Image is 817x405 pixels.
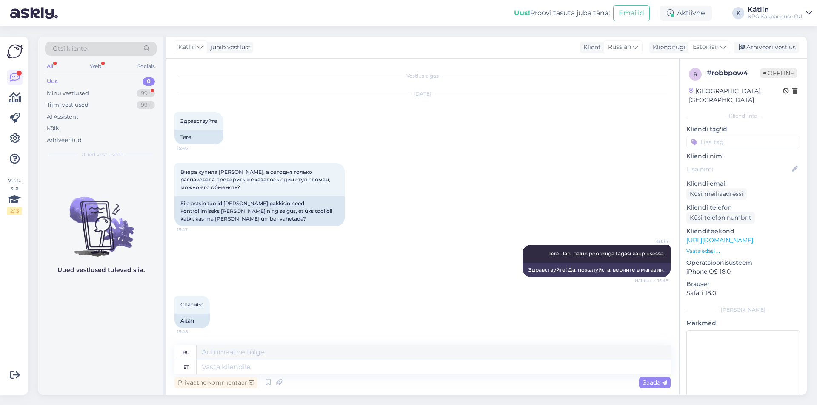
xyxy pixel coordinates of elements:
div: Здравствуйте! Да, пожалуйста, верните в магазин. [523,263,671,277]
span: Спасибо [180,301,204,308]
div: Klienditugi [649,43,686,52]
p: Kliendi nimi [686,152,800,161]
div: juhib vestlust [207,43,251,52]
p: Märkmed [686,319,800,328]
div: et [183,360,189,374]
span: Russian [608,42,631,52]
div: Tere [174,130,223,144]
a: KätlinKPG Kaubanduse OÜ [748,6,812,20]
span: 15:47 [177,227,209,233]
p: Brauser [686,280,800,289]
p: Kliendi email [686,179,800,188]
img: No chats [38,181,163,258]
span: Здравствуйте [180,118,217,124]
div: Web [88,61,103,72]
span: 15:48 [177,329,209,335]
span: r [694,71,697,77]
div: Proovi tasuta juba täna: [514,8,610,18]
div: Eile ostsin toolid [PERSON_NAME] pakkisin need kontrollimiseks [PERSON_NAME] ning selgus, et üks ... [174,196,345,226]
div: Arhiveeri vestlus [734,42,799,53]
p: iPhone OS 18.0 [686,267,800,276]
div: 0 [143,77,155,86]
p: Kliendi telefon [686,203,800,212]
div: AI Assistent [47,113,78,121]
div: Kõik [47,124,59,133]
div: Küsi telefoninumbrit [686,212,755,224]
div: Arhiveeritud [47,136,82,144]
div: Aitäh [174,314,210,328]
span: Kätlin [636,238,668,244]
div: Minu vestlused [47,89,89,98]
div: # robbpow4 [707,68,760,78]
span: Kätlin [178,42,196,52]
a: [URL][DOMAIN_NAME] [686,236,753,244]
span: Вчера купила [PERSON_NAME], а сегодня только распаковала проверить и оказалось один стул сломан, ... [180,169,331,190]
p: Kliendi tag'id [686,125,800,134]
span: Tere! Jah, palun pöörduga tagasi kauplusesse. [548,250,665,257]
span: Estonian [693,42,719,52]
p: Safari 18.0 [686,289,800,297]
div: Privaatne kommentaar [174,377,257,388]
div: [GEOGRAPHIC_DATA], [GEOGRAPHIC_DATA] [689,87,783,105]
p: Klienditeekond [686,227,800,236]
p: Vaata edasi ... [686,247,800,255]
div: Uus [47,77,58,86]
div: Kätlin [748,6,803,13]
div: Socials [136,61,157,72]
input: Lisa tag [686,136,800,148]
div: [PERSON_NAME] [686,306,800,314]
div: Tiimi vestlused [47,101,89,109]
div: K [732,7,744,19]
span: Offline [760,68,797,78]
div: All [45,61,55,72]
div: ru [183,345,190,360]
img: Askly Logo [7,43,23,59]
p: Uued vestlused tulevad siia. [57,266,145,275]
div: Vaata siia [7,177,22,215]
div: Aktiivne [660,6,712,21]
div: Küsi meiliaadressi [686,188,747,200]
div: KPG Kaubanduse OÜ [748,13,803,20]
span: Otsi kliente [53,44,87,53]
input: Lisa nimi [687,164,790,174]
span: Uued vestlused [81,151,121,159]
div: Klient [580,43,601,52]
div: Vestlus algas [174,72,671,80]
div: 99+ [137,101,155,109]
p: Operatsioonisüsteem [686,258,800,267]
b: Uus! [514,9,530,17]
button: Emailid [613,5,650,21]
div: Kliendi info [686,112,800,120]
span: Saada [643,379,667,386]
div: [DATE] [174,90,671,98]
div: 2 / 3 [7,207,22,215]
div: 99+ [137,89,155,98]
span: Nähtud ✓ 15:48 [635,278,668,284]
span: 15:46 [177,145,209,151]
